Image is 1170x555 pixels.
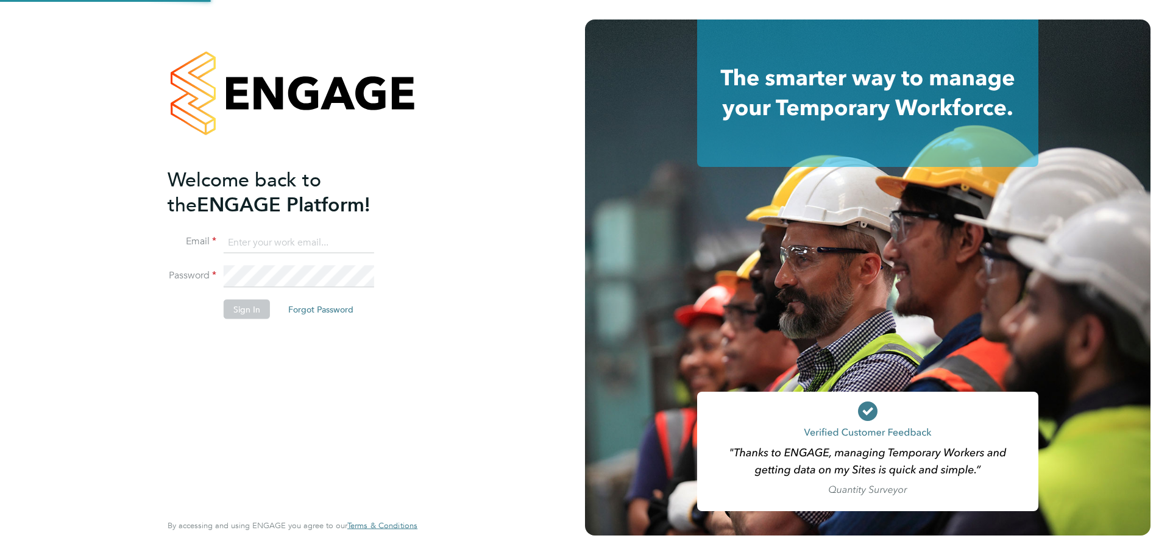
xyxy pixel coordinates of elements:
span: Welcome back to the [168,168,321,216]
button: Sign In [224,300,270,319]
label: Email [168,235,216,248]
span: By accessing and using ENGAGE you agree to our [168,520,417,531]
a: Terms & Conditions [347,521,417,531]
input: Enter your work email... [224,232,374,253]
span: Terms & Conditions [347,520,417,531]
label: Password [168,269,216,282]
h2: ENGAGE Platform! [168,167,405,217]
button: Forgot Password [278,300,363,319]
